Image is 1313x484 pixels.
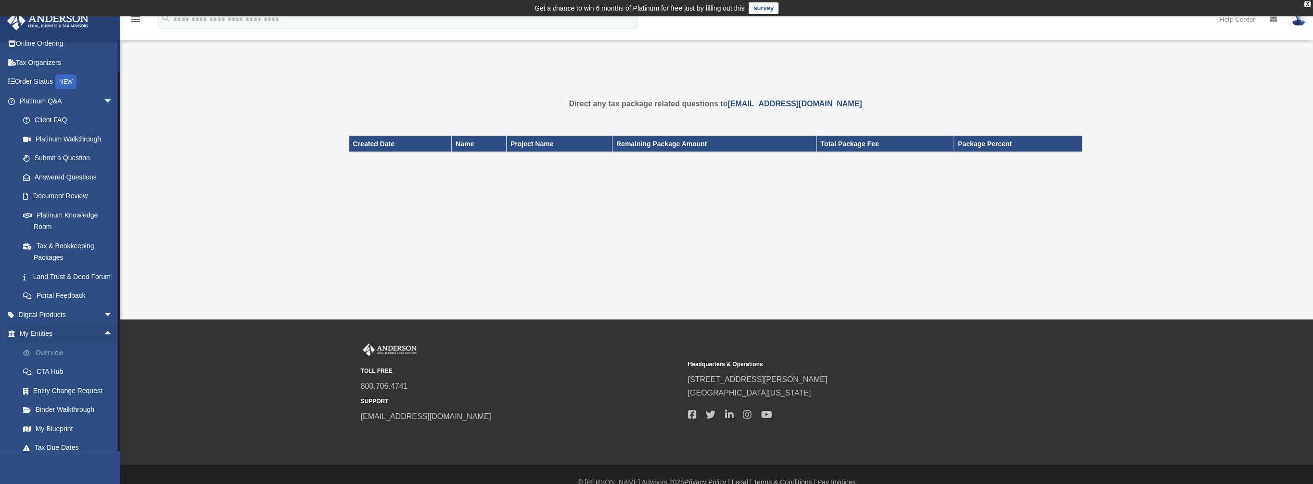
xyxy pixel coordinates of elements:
a: 800.706.4741 [361,382,408,390]
a: [GEOGRAPHIC_DATA][US_STATE] [688,389,811,397]
small: SUPPORT [361,396,681,407]
a: survey [749,2,778,14]
small: Headquarters & Operations [688,359,1008,369]
strong: Direct any tax package related questions to [569,100,862,108]
div: close [1304,1,1311,7]
a: My Entitiesarrow_drop_up [7,324,127,344]
a: Binder Walkthrough [13,400,127,420]
a: [EMAIL_ADDRESS][DOMAIN_NAME] [727,100,862,108]
a: Land Trust & Deed Forum [13,267,127,286]
a: Answered Questions [13,167,127,187]
a: Entity Change Request [13,381,127,400]
a: Digital Productsarrow_drop_down [7,305,127,324]
a: CTA Hub [13,362,127,382]
th: Project Name [506,136,612,152]
a: Portal Feedback [13,286,127,306]
a: Client FAQ [13,111,127,130]
th: Name [452,136,507,152]
a: Online Ordering [7,34,127,53]
a: [STREET_ADDRESS][PERSON_NAME] [688,375,828,383]
small: TOLL FREE [361,366,681,376]
a: Platinum Q&Aarrow_drop_down [7,91,127,111]
a: Platinum Knowledge Room [13,205,127,236]
a: Order StatusNEW [7,72,127,92]
th: Remaining Package Amount [612,136,816,152]
th: Package Percent [954,136,1082,152]
th: Created Date [349,136,452,152]
th: Total Package Fee [816,136,954,152]
a: [EMAIL_ADDRESS][DOMAIN_NAME] [361,412,491,420]
a: Tax Due Dates [13,438,127,458]
a: Overview [13,343,127,362]
img: Anderson Advisors Platinum Portal [361,344,419,356]
span: arrow_drop_down [103,91,123,111]
img: Anderson Advisors Platinum Portal [4,12,91,30]
img: User Pic [1291,12,1306,26]
i: menu [130,13,141,25]
i: search [161,13,171,24]
a: Document Review [13,187,127,206]
a: menu [130,17,141,25]
a: Tax & Bookkeeping Packages [13,236,123,267]
a: Submit a Question [13,149,127,168]
span: arrow_drop_down [103,305,123,325]
div: NEW [55,75,76,89]
span: arrow_drop_up [103,324,123,344]
div: Get a chance to win 6 months of Platinum for free just by filling out this [535,2,745,14]
a: Platinum Walkthrough [13,129,127,149]
a: Tax Organizers [7,53,127,72]
a: My Blueprint [13,419,127,438]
